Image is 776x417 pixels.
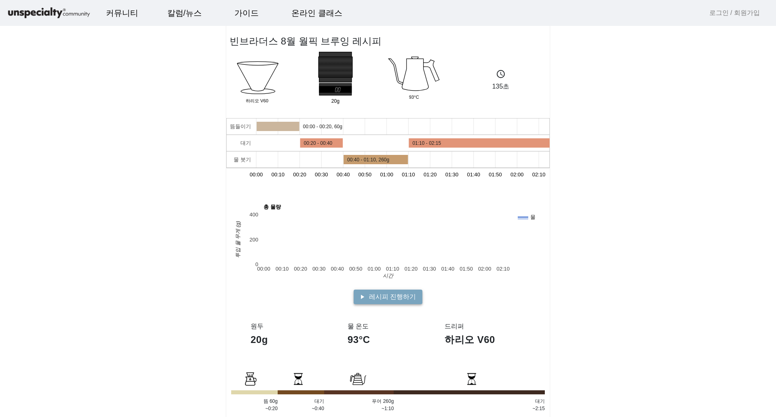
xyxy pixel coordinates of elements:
[496,266,510,272] text: 02:10
[74,269,84,275] span: 대화
[312,266,326,272] text: 00:30
[354,290,422,304] button: 레시피 진행하기
[246,98,268,103] tspan: 하리오 V60
[264,204,281,210] text: 총 물량
[510,171,524,178] text: 02:00
[348,322,428,330] h3: 물 온도
[249,212,258,218] text: 400
[358,171,372,178] text: 00:50
[293,171,306,178] text: 00:20
[6,6,91,20] img: logo
[242,371,258,387] img: bloom
[464,371,480,387] img: bloom
[347,157,389,163] text: 00:40 - 01:10, 260g
[350,371,366,387] img: bloom
[228,2,265,24] a: 가이드
[235,221,241,258] text: 투입 물 무게 (g)
[250,171,263,178] text: 00:00
[304,140,333,146] text: 00:20 - 00:40
[467,171,481,178] text: 01:40
[2,256,53,277] a: 홈
[337,171,350,178] text: 00:40
[424,171,437,178] text: 01:20
[423,266,436,272] text: 01:30
[441,266,455,272] text: 01:40
[99,2,145,24] a: 커뮤니티
[324,398,394,405] p: 푸어 260g
[324,405,394,412] p: ~1:10
[478,266,491,272] text: 02:00
[368,266,381,272] text: 01:00
[380,171,393,178] text: 01:00
[278,398,324,405] p: 대기
[290,371,306,387] img: bloom
[315,171,328,178] text: 00:30
[278,405,324,412] p: ~0:40
[445,171,459,178] text: 01:30
[249,237,258,243] text: 200
[402,171,415,178] text: 01:10
[276,266,289,272] text: 00:10
[412,140,441,146] text: 01:10 - 02:15
[234,157,251,163] text: 물 붓기
[348,333,428,346] h1: 93°C
[405,266,418,272] text: 01:20
[230,123,251,129] text: 뜸들이기
[161,2,209,24] a: 칼럼/뉴스
[226,199,550,280] svg: A chart.
[240,140,251,146] text: 대기
[125,269,135,275] span: 설정
[709,8,760,18] a: 로그인 / 회원가입
[394,405,545,412] p: ~2:15
[349,266,363,272] text: 00:50
[285,2,349,24] a: 온라인 클래스
[466,82,535,91] p: 135초
[251,322,331,330] h3: 원두
[230,34,382,49] h2: 빈브라더스 8월 월픽 브루잉 레시피
[226,118,550,199] svg: A chart.
[255,261,258,267] text: 0
[331,98,339,104] tspan: 20g
[294,266,307,272] text: 00:20
[231,405,278,412] p: ~0:20
[383,273,394,279] text: 시간
[303,124,342,129] text: 00:00 - 00:20, 60g
[460,266,473,272] text: 01:50
[496,69,506,79] mat-icon: schedule
[231,398,278,405] p: 뜸 60g
[25,269,30,275] span: 홈
[272,171,285,178] text: 00:10
[369,292,416,302] span: 레시피 진행하기
[532,171,546,178] text: 02:10
[445,333,525,346] h1: 하리오 V60
[53,256,104,277] a: 대화
[386,266,399,272] text: 01:10
[257,266,270,272] text: 00:00
[530,214,536,220] text: 물
[394,398,545,405] p: 대기
[251,333,331,346] h1: 20g
[331,266,344,272] text: 00:40
[489,171,502,178] text: 01:50
[104,256,155,277] a: 설정
[445,322,525,330] h3: 드리퍼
